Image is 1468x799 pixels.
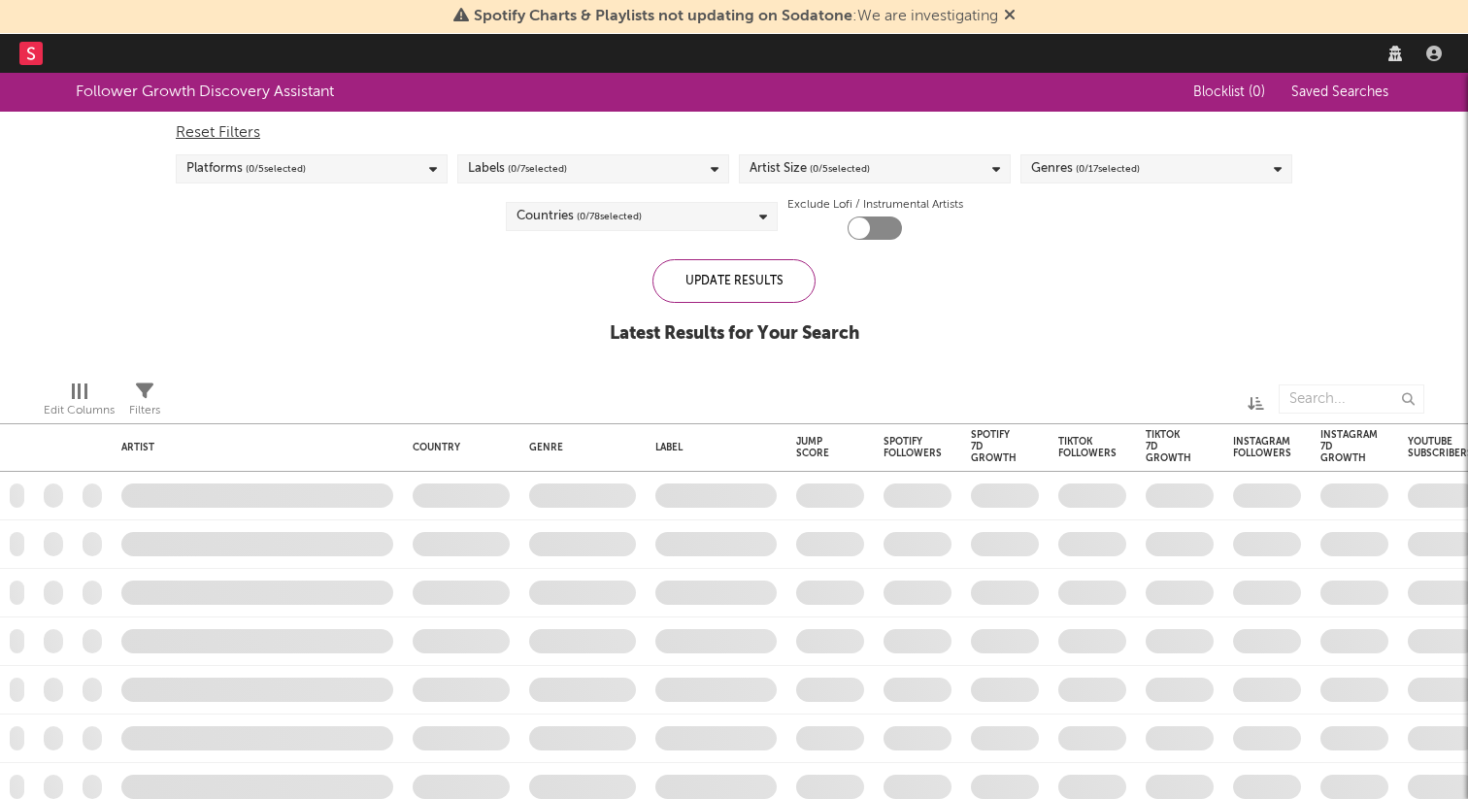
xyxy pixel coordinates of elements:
[76,81,334,104] div: Follower Growth Discovery Assistant
[787,193,963,216] label: Exclude Lofi / Instrumental Artists
[750,157,870,181] div: Artist Size
[474,9,852,24] span: Spotify Charts & Playlists not updating on Sodatone
[1146,429,1191,464] div: Tiktok 7D Growth
[1249,85,1265,99] span: ( 0 )
[652,259,816,303] div: Update Results
[1031,157,1140,181] div: Genres
[1076,157,1140,181] span: ( 0 / 17 selected)
[655,442,767,453] div: Label
[413,442,500,453] div: Country
[121,442,384,453] div: Artist
[468,157,567,181] div: Labels
[1285,84,1392,100] button: Saved Searches
[577,205,642,228] span: ( 0 / 78 selected)
[1193,85,1265,99] span: Blocklist
[246,157,306,181] span: ( 0 / 5 selected)
[517,205,642,228] div: Countries
[1233,436,1291,459] div: Instagram Followers
[129,375,160,431] div: Filters
[1004,9,1016,24] span: Dismiss
[44,399,115,422] div: Edit Columns
[529,442,626,453] div: Genre
[884,436,942,459] div: Spotify Followers
[810,157,870,181] span: ( 0 / 5 selected)
[1058,436,1117,459] div: Tiktok Followers
[176,121,1292,145] div: Reset Filters
[1291,85,1392,99] span: Saved Searches
[474,9,998,24] span: : We are investigating
[796,436,835,459] div: Jump Score
[44,375,115,431] div: Edit Columns
[129,399,160,422] div: Filters
[1320,429,1378,464] div: Instagram 7D Growth
[1279,384,1424,414] input: Search...
[508,157,567,181] span: ( 0 / 7 selected)
[971,429,1017,464] div: Spotify 7D Growth
[186,157,306,181] div: Platforms
[610,322,859,346] div: Latest Results for Your Search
